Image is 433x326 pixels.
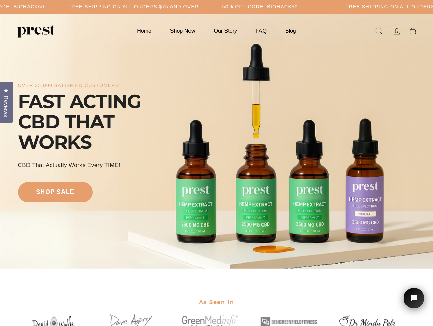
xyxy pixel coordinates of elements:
[162,24,204,37] a: Shop Now
[247,24,275,37] a: FAQ
[205,24,246,37] a: Our Story
[128,24,160,37] a: Home
[18,83,119,88] div: over 35,000 satisfied customers
[128,24,304,37] ul: Primary
[18,182,93,202] a: shop sale
[18,91,171,152] div: FAST ACTING CBD THAT WORKS
[222,4,298,10] h5: 50% OFF CODE: BIOHACK50
[395,278,433,326] iframe: Tidio Chat
[2,96,11,117] span: Reviews
[18,294,415,310] h2: As Seen in
[277,24,305,37] a: Blog
[17,24,54,38] img: PREST ORGANICS
[18,161,121,169] div: CBD That Actually Works every TIME!
[68,4,199,10] h5: Free Shipping on all orders $75 and over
